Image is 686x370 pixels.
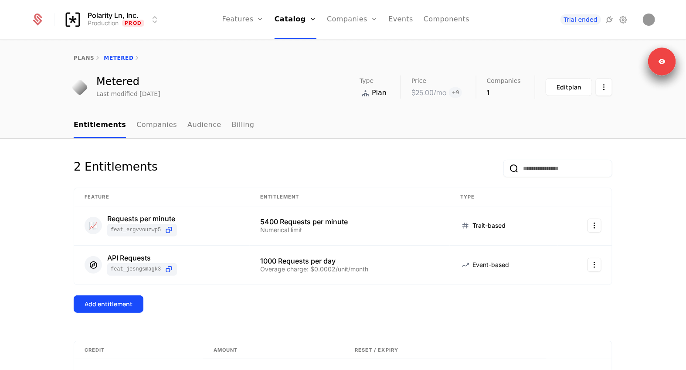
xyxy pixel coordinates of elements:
span: Trait-based [472,221,506,230]
span: + 9 [449,87,462,98]
div: 1000 Requests per day [260,257,439,264]
a: plans [74,55,94,61]
div: Production [88,19,119,27]
span: Prod [122,20,144,27]
div: 2 Entitlements [74,160,158,177]
a: Integrations [604,14,615,25]
nav: Main [74,113,612,138]
div: Add entitlement [85,300,132,308]
button: Select action [588,258,601,272]
a: Audience [187,113,221,138]
div: Overage charge: $0.0002/unit/month [260,266,439,272]
a: Settings [618,14,629,25]
button: Select environment [65,10,160,29]
span: feat_ERgvVouzwP5 [111,226,161,233]
img: Polarity Ln, Inc. [62,9,83,30]
span: Type [360,78,374,84]
button: Editplan [546,78,592,96]
button: Add entitlement [74,295,143,313]
th: Type [450,188,558,206]
ul: Choose Sub Page [74,113,255,138]
div: 5400 Requests per minute [260,218,439,225]
span: Companies [487,78,521,84]
div: Requests per minute [107,215,177,222]
span: Plan [372,88,387,98]
th: Entitlement [250,188,450,206]
span: Event-based [472,260,509,269]
button: Open user button [643,14,655,26]
div: Edit plan [557,83,581,92]
span: feat_jeSngSmagk3 [111,266,161,273]
span: Price [411,78,426,84]
div: 📈 [85,217,102,234]
div: $25.00 /mo [411,87,446,98]
div: Last modified [DATE] [96,89,160,98]
th: Reset / Expiry [344,341,547,360]
a: Companies [136,113,177,138]
button: Select action [596,78,612,96]
div: Numerical limit [260,227,439,233]
a: Trial ended [560,14,601,25]
img: Nejc Drobnič [643,14,655,26]
div: 1 [487,87,521,98]
th: Credit [74,341,203,360]
th: Amount [203,341,344,360]
a: Entitlements [74,113,126,138]
div: API Requests [107,254,177,261]
th: Feature [74,188,250,206]
span: Polarity Ln, Inc. [88,12,139,19]
button: Select action [588,219,601,233]
div: Metered [96,76,160,87]
a: Billing [232,113,255,138]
